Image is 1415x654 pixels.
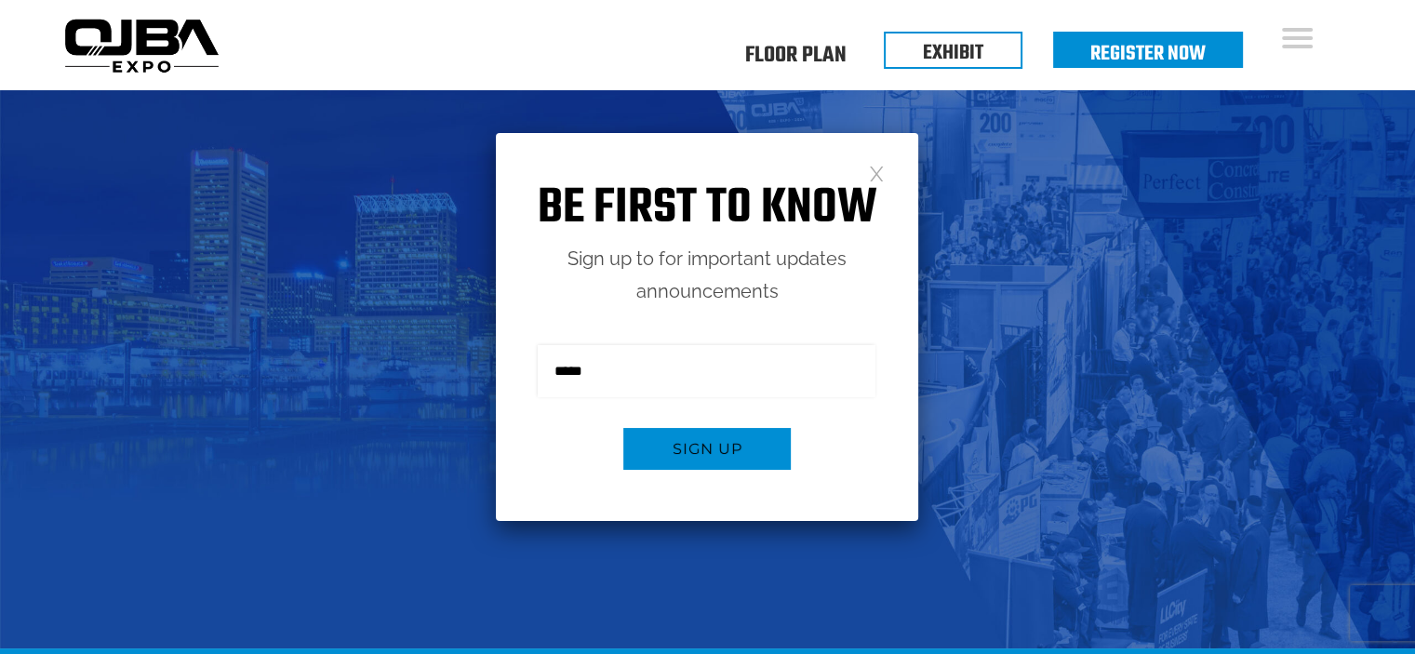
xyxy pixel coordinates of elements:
[623,428,791,470] button: Sign up
[1090,38,1206,70] a: Register Now
[496,243,918,308] p: Sign up to for important updates announcements
[496,180,918,238] h1: Be first to know
[869,165,885,180] a: Close
[923,37,983,69] a: EXHIBIT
